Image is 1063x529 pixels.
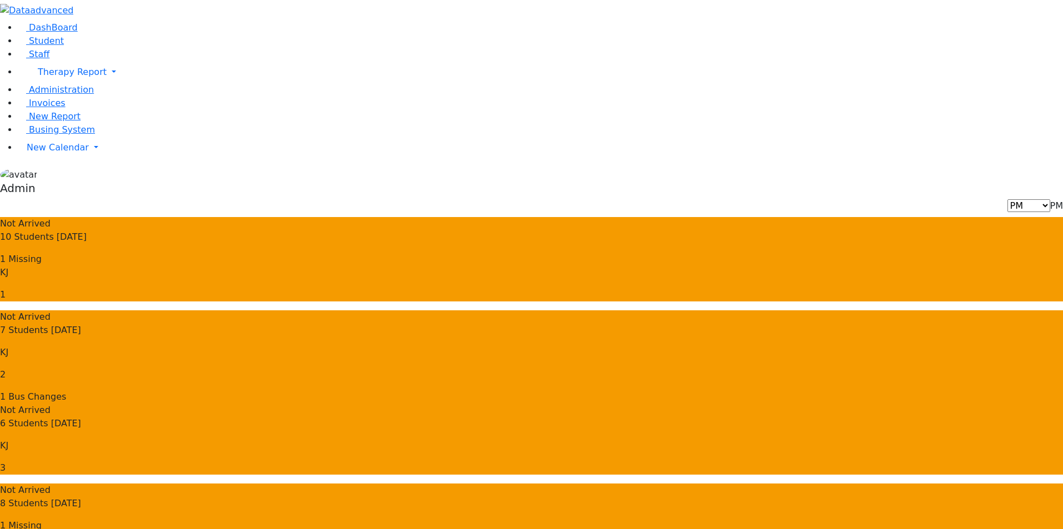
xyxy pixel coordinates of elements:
[29,36,64,46] span: Student
[38,67,107,77] span: Therapy Report
[18,49,49,59] a: Staff
[18,84,94,95] a: Administration
[18,61,1063,83] a: Therapy Report
[29,49,49,59] span: Staff
[18,137,1063,159] a: New Calendar
[29,98,66,108] span: Invoices
[18,36,64,46] a: Student
[18,124,95,135] a: Busing System
[29,124,95,135] span: Busing System
[29,22,78,33] span: DashBoard
[29,84,94,95] span: Administration
[18,22,78,33] a: DashBoard
[1050,200,1063,211] span: PM
[29,111,81,122] span: New Report
[18,111,81,122] a: New Report
[18,98,66,108] a: Invoices
[27,142,89,153] span: New Calendar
